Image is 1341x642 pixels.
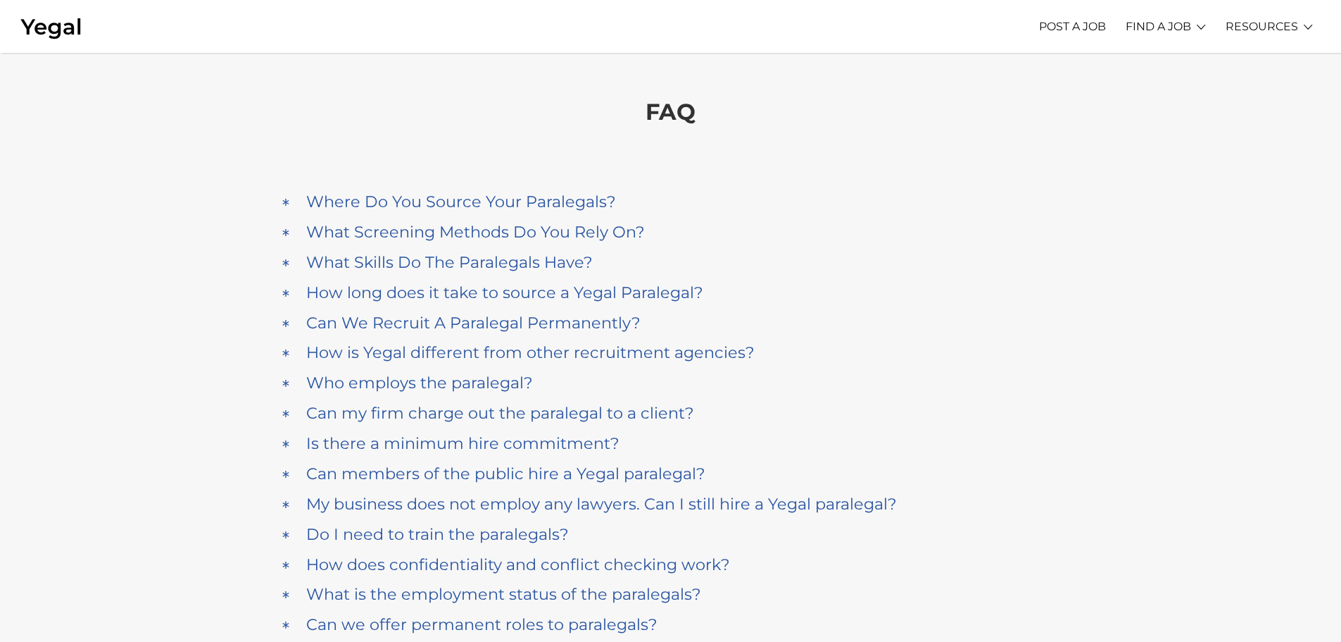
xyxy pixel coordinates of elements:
[306,283,703,302] h4: How long does it take to source a Yegal Paralegal?
[1126,7,1191,46] a: FIND A JOB
[306,615,657,634] h4: Can we offer permanent roles to paralegals?
[280,612,1062,638] a: Can we offer permanent roles to paralegals?
[306,555,730,574] h4: How does confidentiality and conflict checking work?
[306,585,701,604] h4: What is the employment status of the paralegals?
[280,431,1062,457] a: Is there a minimum hire commitment?
[280,461,1062,487] a: Can members of the public hire a Yegal paralegal?
[280,280,1062,306] a: How long does it take to source a Yegal Paralegal?
[306,495,897,514] h4: My business does not employ any lawyers. Can I still hire a Yegal paralegal?
[280,310,1062,336] a: Can We Recruit A Paralegal Permanently?
[1039,7,1106,46] a: POST A JOB
[280,521,1062,548] a: Do I need to train the paralegals?
[280,340,1062,366] a: How is Yegal different from other recruitment agencies?
[306,434,619,453] h4: Is there a minimum hire commitment?
[306,374,533,393] h4: Who employs the paralegal?
[280,370,1062,396] a: Who employs the paralegal?
[306,343,755,362] h4: How is Yegal different from other recruitment agencies?
[280,581,1062,607] a: What is the employment status of the paralegals?
[306,223,645,242] h4: What Screening Methods Do You Rely On?
[306,192,616,211] h4: Where Do You Source Your Paralegals?
[280,249,1062,276] a: What Skills Do The Paralegals Have?
[280,400,1062,426] a: Can my firm charge out the paralegal to a client?
[306,464,705,483] h4: Can members of the public hire a Yegal paralegal?
[280,189,1062,215] a: Where Do You Source Your Paralegals?
[306,525,569,544] h4: Do I need to train the paralegals?
[1226,7,1298,46] a: RESOURCES
[280,491,1062,517] a: My business does not employ any lawyers. Can I still hire a Yegal paralegal?
[306,253,593,272] h4: What Skills Do The Paralegals Have?
[280,219,1062,245] a: What Screening Methods Do You Rely On?
[280,552,1062,578] a: How does confidentiality and conflict checking work?
[306,404,694,423] h4: Can my firm charge out the paralegal to a client?
[306,314,641,333] h4: Can We Recruit A Paralegal Permanently?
